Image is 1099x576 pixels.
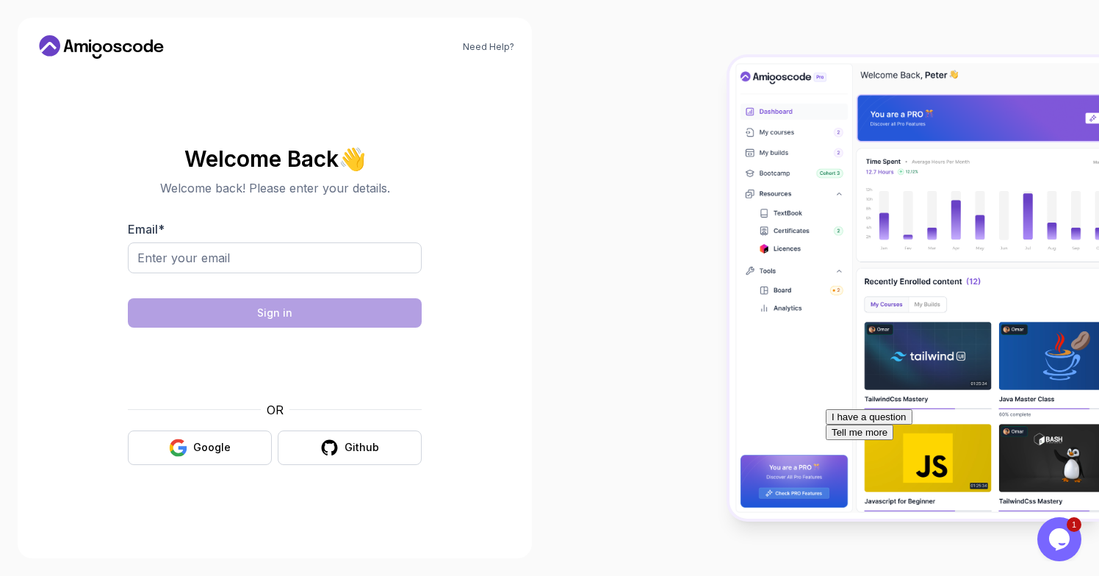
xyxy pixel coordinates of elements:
[257,306,292,320] div: Sign in
[1037,517,1084,561] iframe: chat widget
[820,403,1084,510] iframe: chat widget
[128,431,272,465] button: Google
[339,147,366,170] span: 👋
[128,147,422,170] h2: Welcome Back
[128,298,422,328] button: Sign in
[35,35,167,59] a: Home link
[278,431,422,465] button: Github
[267,401,284,419] p: OR
[6,21,73,37] button: Tell me more
[128,179,422,197] p: Welcome back! Please enter your details.
[729,57,1099,518] img: Amigoscode Dashboard
[128,242,422,273] input: Enter your email
[463,41,514,53] a: Need Help?
[164,336,386,392] iframe: Widget containing checkbox for hCaptcha security challenge
[345,440,379,455] div: Github
[6,6,270,37] div: I have a questionTell me more
[193,440,231,455] div: Google
[128,222,165,237] label: Email *
[6,6,93,21] button: I have a question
